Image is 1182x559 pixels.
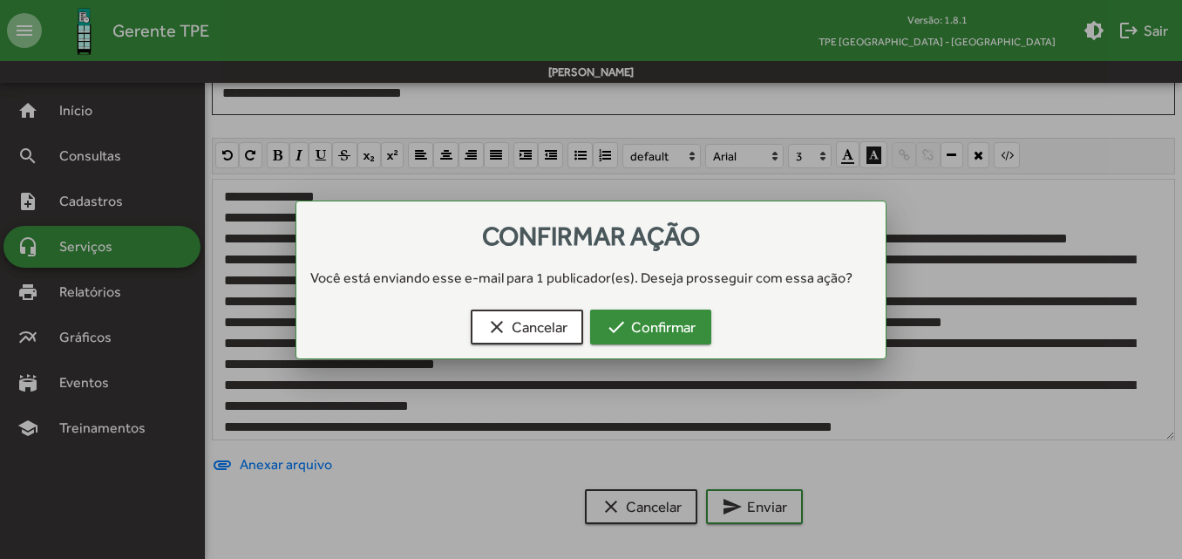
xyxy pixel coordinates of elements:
[486,317,507,337] mat-icon: clear
[606,317,627,337] mat-icon: check
[590,310,711,344] button: Confirmar
[606,311,696,343] span: Confirmar
[471,310,583,344] button: Cancelar
[486,311,567,343] span: Cancelar
[482,221,700,251] span: Confirmar ação
[296,268,886,289] div: Você está enviando esse e-mail para 1 publicador(es). Deseja prosseguir com essa ação?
